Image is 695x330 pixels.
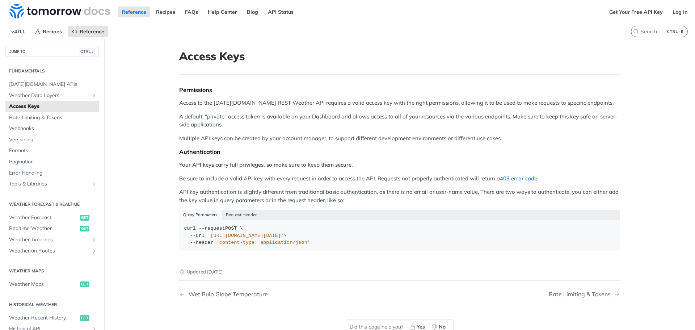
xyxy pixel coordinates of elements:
span: [DATE][DOMAIN_NAME] APIs [9,81,97,88]
kbd: CTRL-K [665,28,686,35]
a: Recipes [152,7,179,17]
a: 403 error code [500,175,537,182]
h2: Weather Maps [5,268,99,274]
a: Recipes [31,26,66,37]
div: Authentication [179,148,620,155]
span: Error Handling [9,170,97,177]
button: Request Header [222,210,261,220]
h2: Historical Weather [5,301,99,308]
h1: Access Keys [179,50,620,63]
div: Rate Limiting & Tokens [549,291,614,298]
span: Access Keys [9,103,97,110]
span: v4.0.1 [7,26,29,37]
span: Versioning [9,136,97,143]
div: Permissions [179,86,620,93]
span: Tools & Libraries [9,180,89,188]
a: [DATE][DOMAIN_NAME] APIs [5,79,99,90]
button: Show subpages for Weather Data Layers [91,93,97,99]
a: Blog [243,7,262,17]
span: --url [190,233,205,238]
span: Realtime Weather [9,225,78,232]
p: API key authentication is slightly different from traditional basic authentication, as there is n... [179,188,620,204]
nav: Pagination Controls [179,284,620,305]
p: A default, "private" access token is available on your Dashboard and allows access to all of your... [179,113,620,129]
p: Be sure to include a valid API key with every request in order to access the API. Requests not pr... [179,175,620,183]
button: JUMP TOCTRL-/ [5,46,99,57]
a: Next Page: Rate Limiting & Tokens [549,291,620,298]
a: Reference [118,7,150,17]
a: API Status [264,7,298,17]
a: Get Your Free API Key [605,7,667,17]
a: Realtime Weatherget [5,223,99,234]
a: Webhooks [5,123,99,134]
span: CTRL-/ [79,49,95,54]
img: Tomorrow.io Weather API Docs [9,4,110,18]
a: Weather Recent Historyget [5,313,99,323]
a: Previous Page: Wet Bulb Globe Temperature [179,291,368,298]
a: Weather TimelinesShow subpages for Weather Timelines [5,234,99,245]
span: curl [184,226,196,231]
span: Weather Timelines [9,236,89,243]
p: Updated [DATE] [179,268,620,276]
svg: Search [633,29,639,34]
a: FAQs [181,7,202,17]
span: get [80,281,89,287]
div: Wet Bulb Globe Temperature [185,291,268,298]
a: Reference [68,26,108,37]
div: POST \ \ [184,225,615,246]
h2: Weather Forecast & realtime [5,201,99,208]
span: Weather Recent History [9,314,78,322]
a: Tools & LibrariesShow subpages for Tools & Libraries [5,179,99,189]
span: get [80,315,89,321]
span: Reference [80,28,104,35]
span: Weather Data Layers [9,92,89,99]
span: Webhooks [9,125,97,132]
a: Rate Limiting & Tokens [5,112,99,123]
a: Error Handling [5,168,99,179]
span: --header [190,240,214,245]
span: get [80,226,89,231]
p: Multiple API keys can be created by your account manager, to support different development enviro... [179,134,620,143]
span: --request [199,226,225,231]
button: Show subpages for Weather Timelines [91,237,97,243]
a: Help Center [204,7,241,17]
span: get [80,215,89,221]
span: Weather Forecast [9,214,78,221]
a: Formats [5,145,99,156]
h2: Fundamentals [5,68,99,74]
a: Weather Data LayersShow subpages for Weather Data Layers [5,90,99,101]
a: Weather Mapsget [5,279,99,290]
a: Weather Forecastget [5,212,99,223]
span: Weather on Routes [9,247,89,255]
strong: Your API keys carry full privileges, so make sure to keep them secure. [179,161,353,168]
span: Weather Maps [9,281,78,288]
span: Recipes [43,28,62,35]
span: Formats [9,147,97,154]
span: 'content-type: application/json' [216,240,310,245]
a: Weather on RoutesShow subpages for Weather on Routes [5,246,99,256]
button: Show subpages for Weather on Routes [91,248,97,254]
span: Rate Limiting & Tokens [9,114,97,121]
p: Access to the [DATE][DOMAIN_NAME] REST Weather API requires a valid access key with the right per... [179,99,620,107]
a: Pagination [5,156,99,167]
span: Pagination [9,158,97,166]
a: Log In [669,7,691,17]
a: Versioning [5,134,99,145]
button: Show subpages for Tools & Libraries [91,181,97,187]
span: '[URL][DOMAIN_NAME][DATE]' [207,233,284,238]
a: Access Keys [5,101,99,112]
